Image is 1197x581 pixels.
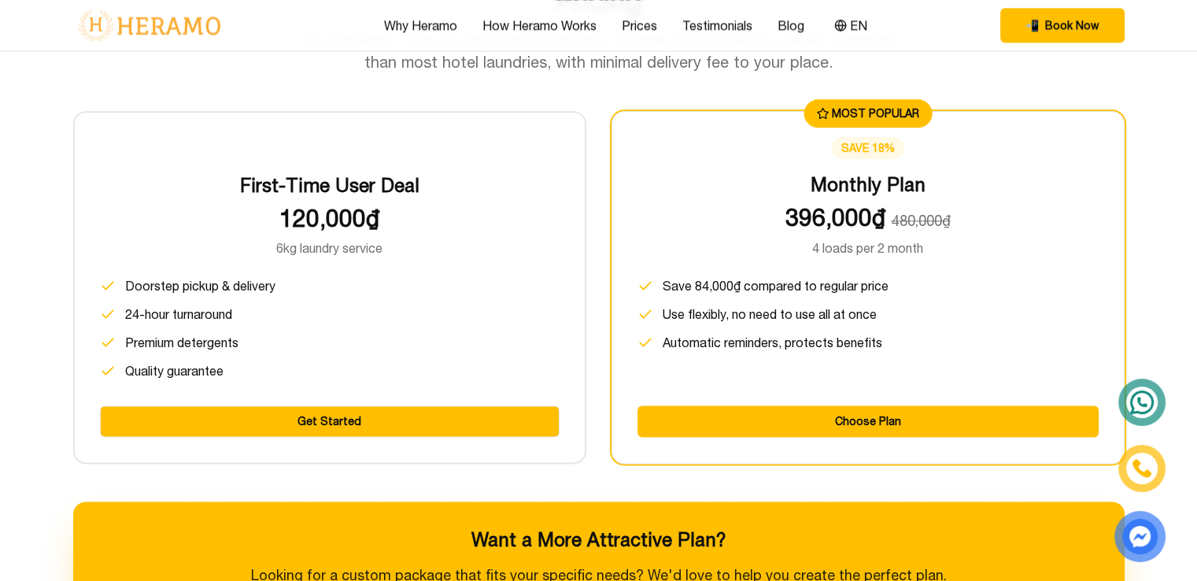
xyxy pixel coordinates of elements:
p: No surprises – pay by 6kg load for laundry, by item for [MEDICAL_DATA]. Cheaper than most hotel l... [297,29,901,73]
a: phone-icon [1121,447,1163,490]
img: phone-icon [1132,459,1151,478]
button: EN [829,15,872,35]
span: Doorstep pickup & delivery [125,276,275,295]
span: 396,000₫ [785,203,885,231]
span: phone [1025,17,1039,33]
h3: First-Time User Deal [100,172,560,198]
button: Choose Plan [637,405,1099,437]
a: How Heramo Works [482,16,597,35]
div: save 18% [832,137,904,159]
a: Blog [778,16,804,35]
h3: Monthly Plan [637,172,1099,197]
span: Book Now [1045,17,1099,33]
button: Get Started [100,405,560,437]
button: phone Book Now [1000,8,1125,43]
a: Testimonials [682,16,752,35]
span: 120,000₫ [279,204,379,231]
span: 24-hour turnaround [125,305,232,324]
span: Quality guarantee [125,361,224,380]
img: logo-with-text.png [73,9,225,42]
span: Premium detergents [125,333,238,352]
span: Save 84,000₫ compared to regular price [663,276,889,295]
span: Automatic reminders, protects benefits [663,333,882,352]
p: 4 loads per 2 month [637,239,1099,257]
a: Prices [622,16,657,35]
h3: Want a More Attractive Plan? [98,527,1099,552]
div: MOST POPULAR [804,99,932,128]
p: 6kg laundry service [100,239,560,257]
a: Why Heramo [384,16,457,35]
span: 480,000₫ [892,213,951,229]
span: Use flexibly, no need to use all at once [663,305,877,324]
